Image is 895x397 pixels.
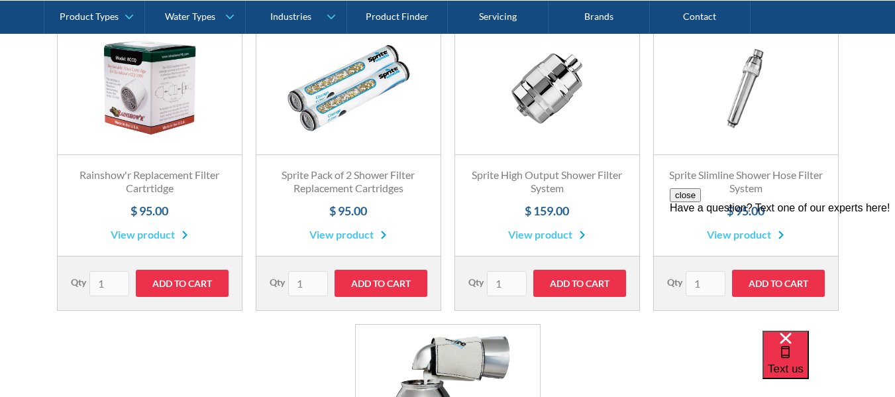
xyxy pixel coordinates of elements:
[111,227,188,243] a: View product
[335,270,427,297] input: Add to Cart
[270,275,285,289] label: Qty
[71,202,229,220] h4: $ 95.00
[533,270,626,297] input: Add to Cart
[667,202,825,220] h4: $ 95.00
[60,11,119,22] div: Product Types
[763,331,895,397] iframe: podium webchat widget bubble
[309,227,387,243] a: View product
[468,275,484,289] label: Qty
[508,227,586,243] a: View product
[165,11,215,22] div: Water Types
[468,168,626,196] h3: Sprite High Output Shower Filter System
[71,168,229,196] h3: Rainshow'r Replacement Filter Cartrtidge
[270,11,311,22] div: Industries
[71,275,86,289] label: Qty
[667,275,682,289] label: Qty
[136,270,229,297] input: Add to Cart
[270,168,427,196] h3: Sprite Pack of 2 Shower Filter Replacement Cartridges
[468,202,626,220] h4: $ 159.00
[667,168,825,196] h3: Sprite Slimline Shower Hose Filter System
[270,202,427,220] h4: $ 95.00
[670,188,895,347] iframe: podium webchat widget prompt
